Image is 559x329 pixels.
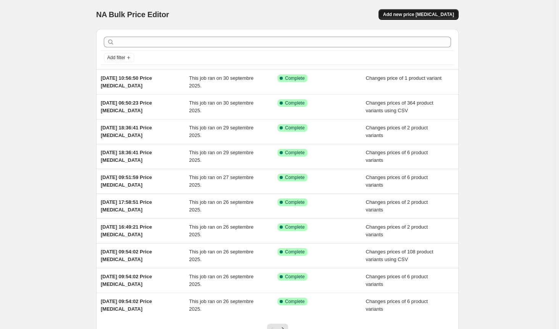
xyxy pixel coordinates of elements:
[366,174,428,188] span: Changes prices of 6 product variants
[189,174,254,188] span: This job ran on 27 septembre 2025.
[189,199,254,213] span: This job ran on 26 septembre 2025.
[101,174,152,188] span: [DATE] 09:51:59 Price [MEDICAL_DATA]
[101,150,152,163] span: [DATE] 18:36:41 Price [MEDICAL_DATA]
[101,224,152,237] span: [DATE] 16:49:21 Price [MEDICAL_DATA]
[285,75,304,81] span: Complete
[189,249,254,262] span: This job ran on 26 septembre 2025.
[101,199,152,213] span: [DATE] 17:58:51 Price [MEDICAL_DATA]
[189,150,254,163] span: This job ran on 29 septembre 2025.
[101,249,152,262] span: [DATE] 09:54:02 Price [MEDICAL_DATA]
[189,298,254,312] span: This job ran on 26 septembre 2025.
[96,10,169,19] span: NA Bulk Price Editor
[366,274,428,287] span: Changes prices of 6 product variants
[285,174,304,181] span: Complete
[366,224,428,237] span: Changes prices of 2 product variants
[366,298,428,312] span: Changes prices of 6 product variants
[101,100,152,113] span: [DATE] 06:50:23 Price [MEDICAL_DATA]
[285,298,304,305] span: Complete
[366,100,433,113] span: Changes prices of 364 product variants using CSV
[101,298,152,312] span: [DATE] 09:54:02 Price [MEDICAL_DATA]
[285,274,304,280] span: Complete
[189,274,254,287] span: This job ran on 26 septembre 2025.
[366,199,428,213] span: Changes prices of 2 product variants
[104,53,134,62] button: Add filter
[383,11,454,18] span: Add new price [MEDICAL_DATA]
[189,125,254,138] span: This job ran on 29 septembre 2025.
[285,199,304,205] span: Complete
[379,9,459,20] button: Add new price [MEDICAL_DATA]
[285,125,304,131] span: Complete
[366,75,442,81] span: Changes price of 1 product variant
[366,125,428,138] span: Changes prices of 2 product variants
[366,249,433,262] span: Changes prices of 108 product variants using CSV
[189,100,254,113] span: This job ran on 30 septembre 2025.
[285,249,304,255] span: Complete
[101,125,152,138] span: [DATE] 18:36:41 Price [MEDICAL_DATA]
[189,224,254,237] span: This job ran on 26 septembre 2025.
[285,150,304,156] span: Complete
[366,150,428,163] span: Changes prices of 6 product variants
[285,100,304,106] span: Complete
[101,274,152,287] span: [DATE] 09:54:02 Price [MEDICAL_DATA]
[189,75,254,89] span: This job ran on 30 septembre 2025.
[101,75,152,89] span: [DATE] 10:56:50 Price [MEDICAL_DATA]
[107,55,125,61] span: Add filter
[285,224,304,230] span: Complete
